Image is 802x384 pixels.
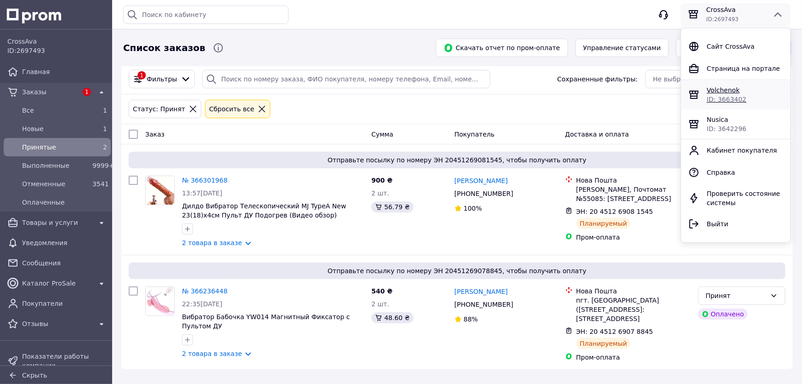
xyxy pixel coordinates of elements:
[576,176,691,185] div: Нова Пошта
[371,131,393,138] span: Сумма
[698,309,748,320] div: Оплачено
[145,287,175,316] a: Фото товару
[207,104,256,114] div: Сбросить все
[123,41,205,55] span: Список заказов
[182,189,222,197] span: 13:57[DATE]
[707,169,735,176] span: Справка
[576,218,631,229] div: Планируемый
[681,213,791,235] a: Выйти
[103,125,107,132] span: 1
[576,185,691,203] div: [PERSON_NAME], Почтомат №55085: [STREET_ADDRESS]
[182,202,346,219] a: Дилдо Вибратор Телескопический MJ TypeA New 23(18)х4см Пульт ДУ Подогрев (Видео обзор)
[436,39,568,57] button: Скачать отчет по пром-оплате
[707,220,728,228] span: Выйти
[371,189,389,197] span: 2 шт.
[22,319,92,328] span: Отзывы
[145,131,165,138] span: Заказ
[146,287,174,315] img: Фото товару
[653,74,767,84] div: Не выбрано
[464,315,478,323] span: 88%
[132,266,782,275] span: Отправьте посылку по номеру ЭН 20451269078845, чтобы получить оплату
[576,296,691,323] div: пгт. [GEOGRAPHIC_DATA] ([STREET_ADDRESS]: [STREET_ADDRESS]
[146,176,174,205] img: Фото товару
[707,86,740,94] span: Volchenok
[681,35,791,57] a: Сайт CrossAva
[706,16,739,23] span: ID: 2697493
[707,125,746,132] span: ID: 3642296
[707,116,728,123] span: Nusica
[576,338,631,349] div: Планируемый
[706,291,767,301] div: Принят
[371,177,392,184] span: 900 ₴
[22,218,92,227] span: Товары и услуги
[557,75,638,84] span: Сохраненные фильтры:
[707,43,755,50] span: Сайт CrossAva
[22,279,92,288] span: Каталог ProSale
[707,96,746,103] span: ID: 3663402
[22,143,89,152] span: Принятые
[182,350,242,357] a: 2 товара в заказе
[22,161,89,170] span: Выполненные
[103,107,107,114] span: 1
[453,187,515,200] div: [PHONE_NUMBER]
[464,205,482,212] span: 100%
[22,238,107,247] span: Уведомления
[707,147,777,154] span: Кабинет покупателя
[182,177,228,184] a: № 366301968
[676,39,720,57] button: Экспорт
[681,57,791,80] a: Страница на портале
[131,104,187,114] div: Статус: Принят
[681,109,791,139] a: NusicaID: 3642296
[22,198,107,207] span: Оплаченные
[22,106,89,115] span: Все
[202,70,490,88] input: Поиск по номеру заказа, ФИО покупателя, номеру телефона, Email, номеру накладной
[455,176,508,185] a: [PERSON_NAME]
[22,372,47,379] span: Скрыть
[103,143,107,151] span: 2
[707,65,780,72] span: Страница на портале
[455,131,495,138] span: Покупатель
[182,300,222,308] span: 22:35[DATE]
[22,67,107,76] span: Главная
[681,161,791,183] a: Справка
[132,155,782,165] span: Отправьте посылку по номеру ЭН 20451269081545, чтобы получить оплату
[147,75,177,84] span: Фильтры
[576,328,654,335] span: ЭН: 20 4512 6907 8845
[576,353,691,362] div: Пром-оплата
[565,131,629,138] span: Доставка и оплата
[706,5,765,14] span: CrossAva
[22,124,89,133] span: Новые
[681,183,791,213] a: Проверить состояние системы
[145,176,175,205] a: Фото товару
[576,208,654,215] span: ЭН: 20 4512 6908 1545
[707,190,780,206] span: Проверить состояние системы
[371,201,413,212] div: 56.79 ₴
[371,312,413,323] div: 48.60 ₴
[455,287,508,296] a: [PERSON_NAME]
[371,287,392,295] span: 540 ₴
[22,179,89,189] span: Отмененные
[83,88,91,96] span: 1
[22,299,107,308] span: Покупатели
[576,287,691,296] div: Нова Пошта
[22,258,107,268] span: Сообщения
[92,162,114,169] span: 9999+
[453,298,515,311] div: [PHONE_NUMBER]
[7,47,45,54] span: ID: 2697493
[575,39,669,57] button: Управление статусами
[182,239,242,246] a: 2 товара в заказе
[22,352,107,370] span: Показатели работы компании
[123,6,289,24] input: Поиск по кабинету
[681,80,791,109] a: VolchenokID: 3663402
[92,180,109,188] span: 3541
[371,300,389,308] span: 2 шт.
[182,287,228,295] a: № 366236448
[182,313,350,330] a: Вибратор Бабочка YW014 Магнитный Фиксатор с Пультом ДУ
[7,37,107,46] span: CrossAva
[22,87,78,97] span: Заказы
[681,139,791,161] a: Кабинет покупателя
[576,233,691,242] div: Пром-оплата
